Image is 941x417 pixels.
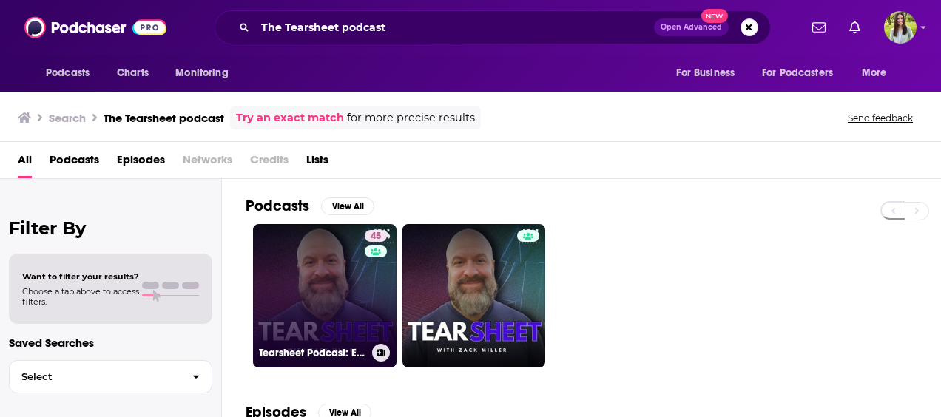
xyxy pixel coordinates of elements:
span: Choose a tab above to access filters. [22,286,139,307]
span: for more precise results [347,109,475,126]
button: open menu [851,59,905,87]
a: All [18,148,32,178]
span: Monitoring [175,63,228,84]
span: More [862,63,887,84]
img: User Profile [884,11,917,44]
button: open menu [752,59,854,87]
a: Episodes [117,148,165,178]
h3: Tearsheet Podcast: Exploring Financial Services Together [259,347,366,359]
span: Logged in as meaghanyoungblood [884,11,917,44]
button: open menu [36,59,109,87]
input: Search podcasts, credits, & more... [255,16,654,39]
a: Lists [306,148,328,178]
img: Podchaser - Follow, Share and Rate Podcasts [24,13,166,41]
a: Show notifications dropdown [843,15,866,40]
a: Charts [107,59,158,87]
span: Want to filter your results? [22,271,139,282]
button: Select [9,360,212,393]
h3: Search [49,111,86,125]
span: Select [10,372,181,382]
span: 45 [371,229,381,244]
h2: Filter By [9,217,212,239]
a: Podcasts [50,148,99,178]
button: View All [321,197,374,215]
p: Saved Searches [9,336,212,350]
span: Networks [183,148,232,178]
a: 45Tearsheet Podcast: Exploring Financial Services Together [253,224,397,367]
h2: Podcasts [246,197,309,215]
h3: The Tearsheet podcast [104,111,224,125]
a: 45 [365,230,387,242]
span: Credits [250,148,289,178]
span: Open Advanced [661,24,722,31]
button: Send feedback [843,112,917,124]
a: PodcastsView All [246,197,374,215]
button: open menu [666,59,753,87]
span: For Business [676,63,735,84]
span: Podcasts [46,63,90,84]
a: Show notifications dropdown [806,15,832,40]
button: Show profile menu [884,11,917,44]
span: Charts [117,63,149,84]
button: open menu [165,59,247,87]
a: Try an exact match [236,109,344,126]
div: Search podcasts, credits, & more... [215,10,771,44]
button: Open AdvancedNew [654,18,729,36]
span: For Podcasters [762,63,833,84]
span: New [701,9,728,23]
